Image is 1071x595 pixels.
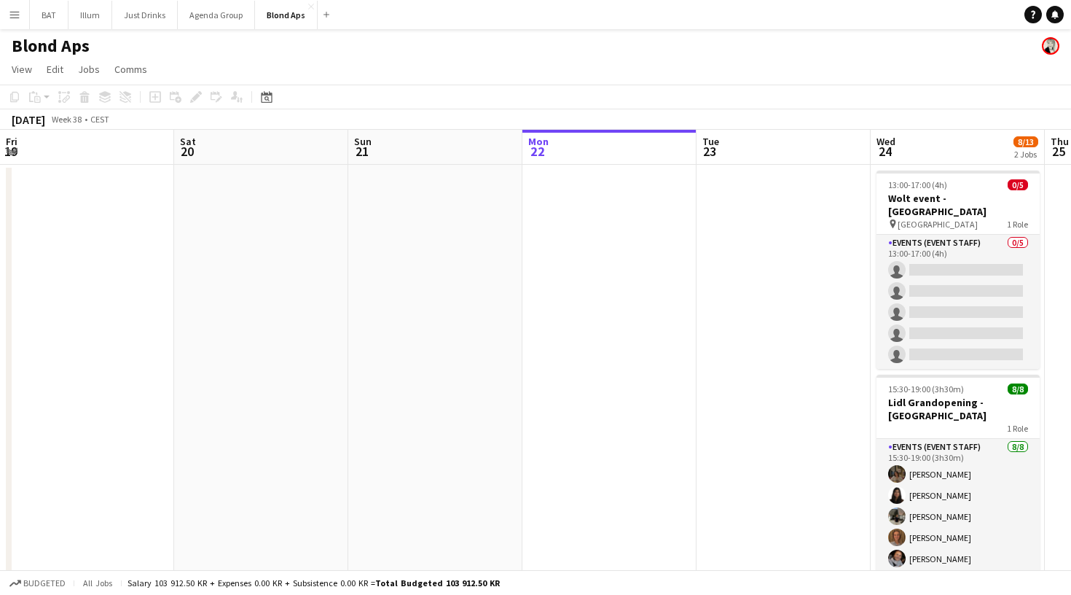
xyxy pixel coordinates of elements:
[888,179,947,190] span: 13:00-17:00 (4h)
[112,1,178,29] button: Just Drinks
[12,112,45,127] div: [DATE]
[72,60,106,79] a: Jobs
[1042,37,1059,55] app-user-avatar: Kersti Bøgebjerg
[1048,143,1069,160] span: 25
[352,143,372,160] span: 21
[876,375,1040,591] app-job-card: 15:30-19:00 (3h30m)8/8Lidl Grandopening - [GEOGRAPHIC_DATA]1 RoleEvents (Event Staff)8/815:30-19:...
[876,396,1040,422] h3: Lidl Grandopening - [GEOGRAPHIC_DATA]
[1008,384,1028,394] span: 8/8
[1013,136,1038,147] span: 8/13
[375,577,500,588] span: Total Budgeted 103 912.50 KR
[180,135,196,148] span: Sat
[12,63,32,76] span: View
[90,114,109,125] div: CEST
[30,1,68,29] button: BAT
[48,114,85,125] span: Week 38
[876,135,895,148] span: Wed
[178,1,255,29] button: Agenda Group
[127,577,500,588] div: Salary 103 912.50 KR + Expenses 0.00 KR + Subsistence 0.00 KR =
[12,35,90,57] h1: Blond Aps
[1014,149,1037,160] div: 2 Jobs
[4,143,17,160] span: 19
[41,60,69,79] a: Edit
[876,192,1040,218] h3: Wolt event - [GEOGRAPHIC_DATA]
[898,219,978,230] span: [GEOGRAPHIC_DATA]
[6,60,38,79] a: View
[700,143,719,160] span: 23
[178,143,196,160] span: 20
[47,63,63,76] span: Edit
[1008,179,1028,190] span: 0/5
[78,63,100,76] span: Jobs
[1051,135,1069,148] span: Thu
[874,143,895,160] span: 24
[526,143,549,160] span: 22
[876,171,1040,369] app-job-card: 13:00-17:00 (4h)0/5Wolt event - [GEOGRAPHIC_DATA] [GEOGRAPHIC_DATA]1 RoleEvents (Event Staff)0/51...
[6,135,17,148] span: Fri
[528,135,549,148] span: Mon
[7,575,68,591] button: Budgeted
[1007,219,1028,230] span: 1 Role
[876,235,1040,369] app-card-role: Events (Event Staff)0/513:00-17:00 (4h)
[1007,423,1028,434] span: 1 Role
[114,63,147,76] span: Comms
[888,384,964,394] span: 15:30-19:00 (3h30m)
[80,577,115,588] span: All jobs
[68,1,112,29] button: Illum
[702,135,719,148] span: Tue
[23,578,66,588] span: Budgeted
[354,135,372,148] span: Sun
[255,1,318,29] button: Blond Aps
[109,60,153,79] a: Comms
